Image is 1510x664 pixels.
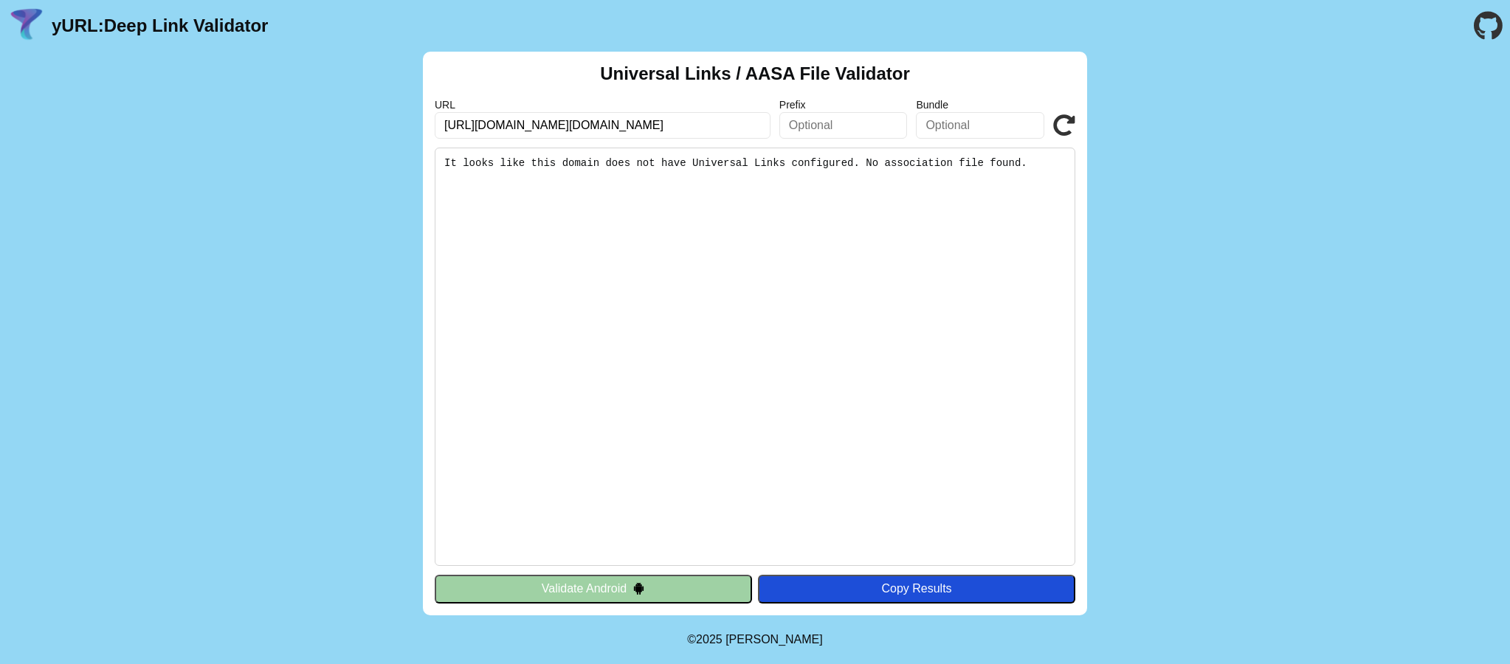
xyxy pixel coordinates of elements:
label: URL [435,99,770,111]
button: Copy Results [758,575,1075,603]
input: Optional [779,112,908,139]
a: yURL:Deep Link Validator [52,15,268,36]
input: Required [435,112,770,139]
img: yURL Logo [7,7,46,45]
input: Optional [916,112,1044,139]
label: Prefix [779,99,908,111]
div: Copy Results [765,582,1068,595]
h2: Universal Links / AASA File Validator [600,63,910,84]
pre: It looks like this domain does not have Universal Links configured. No association file found. [435,148,1075,566]
img: droidIcon.svg [632,582,645,595]
label: Bundle [916,99,1044,111]
footer: © [687,615,822,664]
button: Validate Android [435,575,752,603]
span: 2025 [696,633,723,646]
a: Michael Ibragimchayev's Personal Site [725,633,823,646]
